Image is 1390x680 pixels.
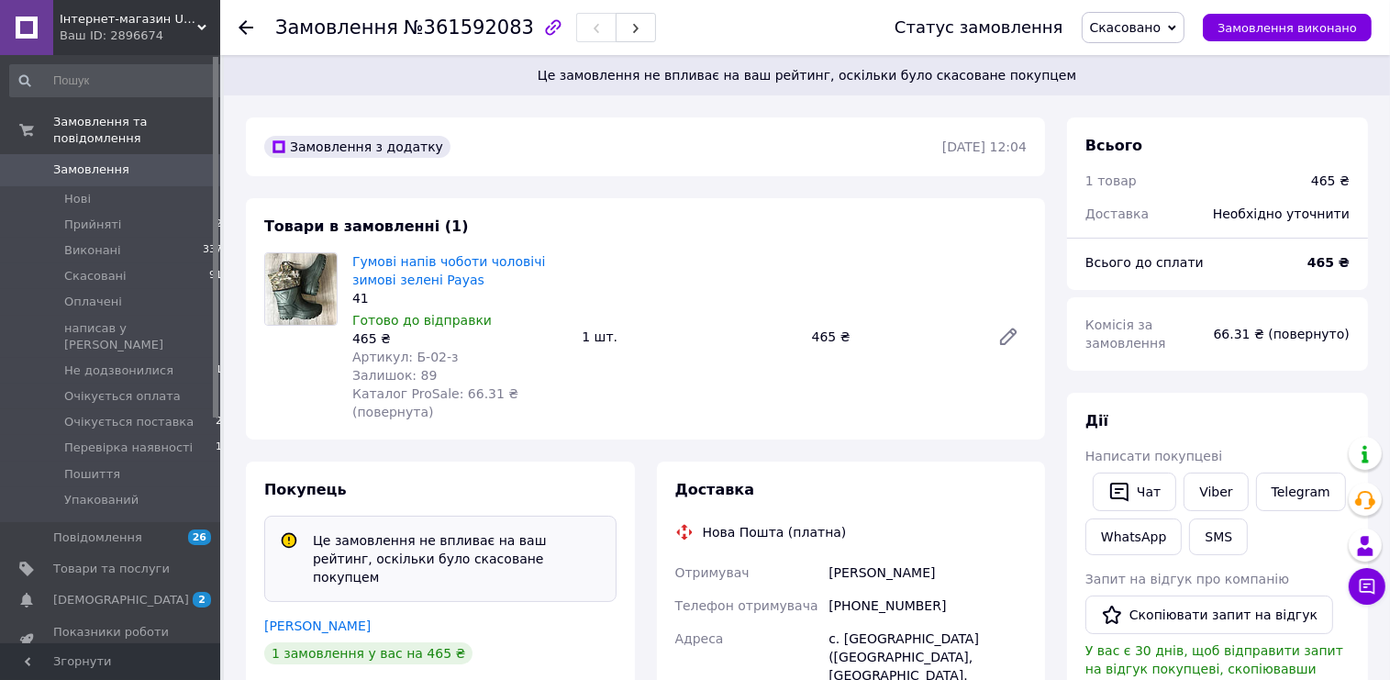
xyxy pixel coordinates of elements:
[1085,449,1222,463] span: Написати покупцеві
[264,642,473,664] div: 1 замовлення у вас на 465 ₴
[352,254,545,287] a: Гумові напів чоботи чоловічі зимові зелені Payas
[352,313,492,328] span: Готово до відправки
[1218,21,1357,35] span: Замовлення виконано
[264,481,347,498] span: Покупець
[64,217,121,233] span: Прийняті
[1214,327,1350,341] span: 66.31 ₴ (повернуто)
[193,592,211,608] span: 2
[188,530,211,545] span: 26
[64,268,127,284] span: Скасовані
[825,556,1030,589] div: [PERSON_NAME]
[64,388,181,405] span: Очікується оплата
[209,268,228,284] span: 911
[805,324,983,350] div: 465 ₴
[1256,473,1346,511] a: Telegram
[53,114,220,147] span: Замовлення та повідомлення
[64,294,122,310] span: Оплачені
[942,139,1027,154] time: [DATE] 12:04
[1307,255,1350,270] b: 465 ₴
[64,242,121,259] span: Виконані
[1203,14,1372,41] button: Замовлення виконано
[404,17,534,39] span: №361592083
[264,217,469,235] span: Товари в замовленні (1)
[64,414,194,430] span: Очікується поставка
[675,631,724,646] span: Адреса
[675,481,755,498] span: Доставка
[675,598,818,613] span: Телефон отримувача
[203,242,228,259] span: 3376
[1085,206,1149,221] span: Доставка
[1085,173,1137,188] span: 1 товар
[53,561,170,577] span: Товари та послуги
[64,362,173,379] span: Не додзвонилися
[1085,572,1289,586] span: Запит на відгук про компанію
[352,350,459,364] span: Артикул: Б-02-з
[1085,412,1108,429] span: Дії
[675,565,750,580] span: Отримувач
[1311,172,1350,190] div: 465 ₴
[1090,20,1162,35] span: Скасовано
[1189,518,1248,555] button: SMS
[246,66,1368,84] span: Це замовлення не впливає на ваш рейтинг, оскільки було скасоване покупцем
[53,162,129,178] span: Замовлення
[53,624,170,657] span: Показники роботи компанії
[698,523,851,541] div: Нова Пошта (платна)
[352,386,518,419] span: Каталог ProSale: 66.31 ₴ (повернута)
[1085,318,1166,351] span: Комісія за замовлення
[60,11,197,28] span: Інтернет-магазин Urbex
[53,592,189,608] span: [DEMOGRAPHIC_DATA]
[60,28,220,44] div: Ваш ID: 2896674
[275,17,398,39] span: Замовлення
[64,466,120,483] span: Пошиття
[1184,473,1248,511] a: Viber
[1085,255,1204,270] span: Всього до сплати
[1085,137,1142,154] span: Всього
[1349,568,1385,605] button: Чат з покупцем
[990,318,1027,355] a: Редагувати
[352,289,567,307] div: 41
[53,530,142,546] span: Повідомлення
[265,253,337,325] img: Гумові напів чоботи чоловічі зимові зелені Payas
[352,329,567,348] div: 465 ₴
[9,64,230,97] input: Пошук
[352,368,437,383] span: Залишок: 89
[264,136,450,158] div: Замовлення з додатку
[1085,518,1182,555] a: WhatsApp
[239,18,253,37] div: Повернутися назад
[1093,473,1176,511] button: Чат
[1085,596,1333,634] button: Скопіювати запит на відгук
[64,191,91,207] span: Нові
[64,440,193,456] span: Перевірка наявності
[64,492,139,508] span: Упакований
[306,531,608,586] div: Це замовлення не впливає на ваш рейтинг, оскільки було скасоване покупцем
[64,320,222,353] span: написав у [PERSON_NAME]
[825,589,1030,622] div: [PHONE_NUMBER]
[264,619,371,633] a: [PERSON_NAME]
[1202,194,1361,234] div: Необхідно уточнити
[895,18,1063,37] div: Статус замовлення
[574,324,804,350] div: 1 шт.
